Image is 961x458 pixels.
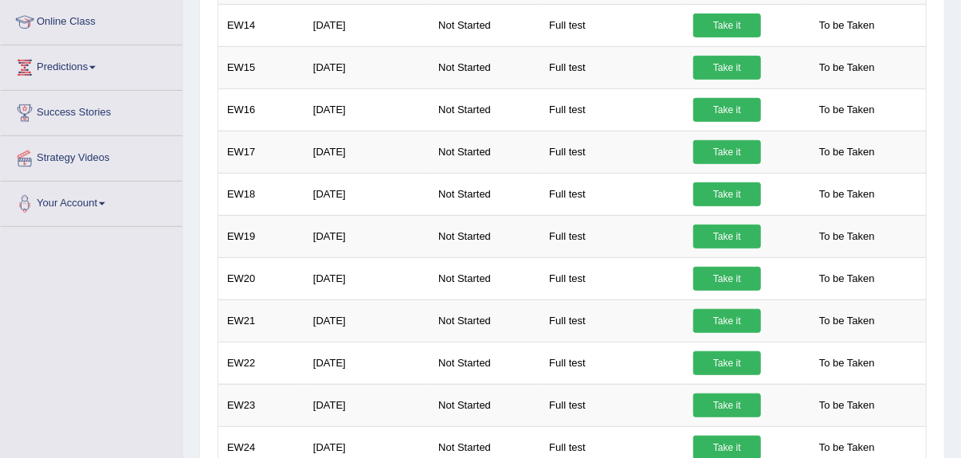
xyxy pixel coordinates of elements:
[218,46,304,88] td: EW15
[430,257,540,299] td: Not Started
[811,267,883,291] span: To be Taken
[430,384,540,426] td: Not Started
[304,173,430,215] td: [DATE]
[304,131,430,173] td: [DATE]
[540,215,684,257] td: Full test
[1,45,182,85] a: Predictions
[304,299,430,342] td: [DATE]
[430,131,540,173] td: Not Started
[430,342,540,384] td: Not Started
[693,309,761,333] a: Take it
[218,299,304,342] td: EW21
[811,98,883,122] span: To be Taken
[218,215,304,257] td: EW19
[430,215,540,257] td: Not Started
[430,46,540,88] td: Not Started
[430,88,540,131] td: Not Started
[693,14,761,37] a: Take it
[811,182,883,206] span: To be Taken
[811,309,883,333] span: To be Taken
[693,182,761,206] a: Take it
[218,131,304,173] td: EW17
[218,384,304,426] td: EW23
[1,182,182,221] a: Your Account
[218,342,304,384] td: EW22
[693,267,761,291] a: Take it
[811,14,883,37] span: To be Taken
[540,131,684,173] td: Full test
[540,384,684,426] td: Full test
[811,140,883,164] span: To be Taken
[304,4,430,46] td: [DATE]
[1,136,182,176] a: Strategy Videos
[540,46,684,88] td: Full test
[218,173,304,215] td: EW18
[1,91,182,131] a: Success Stories
[430,299,540,342] td: Not Started
[811,393,883,417] span: To be Taken
[693,351,761,375] a: Take it
[693,98,761,122] a: Take it
[540,342,684,384] td: Full test
[218,4,304,46] td: EW14
[540,299,684,342] td: Full test
[430,173,540,215] td: Not Started
[811,56,883,80] span: To be Taken
[693,225,761,249] a: Take it
[540,88,684,131] td: Full test
[811,225,883,249] span: To be Taken
[811,351,883,375] span: To be Taken
[218,88,304,131] td: EW16
[304,342,430,384] td: [DATE]
[304,257,430,299] td: [DATE]
[304,88,430,131] td: [DATE]
[304,215,430,257] td: [DATE]
[540,4,684,46] td: Full test
[540,173,684,215] td: Full test
[693,393,761,417] a: Take it
[540,257,684,299] td: Full test
[693,140,761,164] a: Take it
[218,257,304,299] td: EW20
[430,4,540,46] td: Not Started
[304,46,430,88] td: [DATE]
[304,384,430,426] td: [DATE]
[693,56,761,80] a: Take it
